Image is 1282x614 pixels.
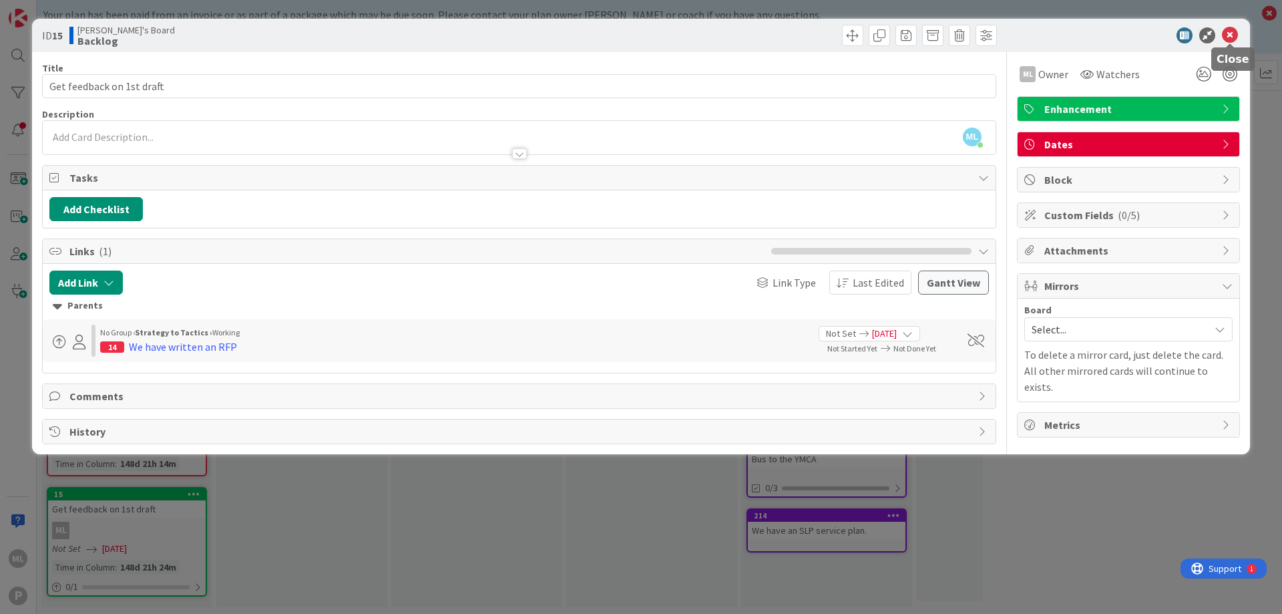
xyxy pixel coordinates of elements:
span: Custom Fields [1044,207,1215,223]
button: Add Checklist [49,197,143,221]
span: Links [69,243,765,259]
button: Last Edited [829,271,911,295]
span: Not Done Yet [893,343,936,353]
span: History [69,424,972,440]
span: [DATE] [872,327,897,341]
span: Working [212,327,240,337]
span: Not Set [826,327,856,341]
span: Comments [69,388,972,404]
span: Not Started Yet [827,343,877,353]
b: Strategy to Tactics › [135,327,212,337]
div: ML [1020,66,1036,82]
span: Description [42,108,94,120]
span: Metrics [1044,417,1215,433]
h5: Close [1217,53,1249,65]
button: Gantt View [918,271,989,295]
div: Parents [53,299,986,313]
b: 15 [52,29,63,42]
span: Support [28,2,61,18]
span: Mirrors [1044,278,1215,294]
span: Select... [1032,320,1203,339]
span: Enhancement [1044,101,1215,117]
span: ( 1 ) [99,245,112,258]
span: ( 0/5 ) [1118,208,1140,222]
span: Last Edited [853,275,904,291]
div: 14 [100,341,124,353]
b: Backlog [77,35,175,46]
p: To delete a mirror card, just delete the card. All other mirrored cards will continue to exists. [1024,347,1233,395]
div: We have written an RFP [129,339,237,355]
span: [PERSON_NAME]'s Board [77,25,175,35]
span: ID [42,27,63,43]
span: Owner [1038,66,1068,82]
label: Title [42,62,63,74]
span: Watchers [1096,66,1140,82]
span: Block [1044,172,1215,188]
span: Dates [1044,136,1215,152]
span: No Group › [100,327,135,337]
span: Attachments [1044,243,1215,259]
div: 1 [69,5,73,16]
input: type card name here... [42,74,996,98]
span: Tasks [69,170,972,186]
span: Link Type [773,275,816,291]
button: Add Link [49,271,123,295]
span: ML [963,128,982,146]
span: Board [1024,305,1052,315]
